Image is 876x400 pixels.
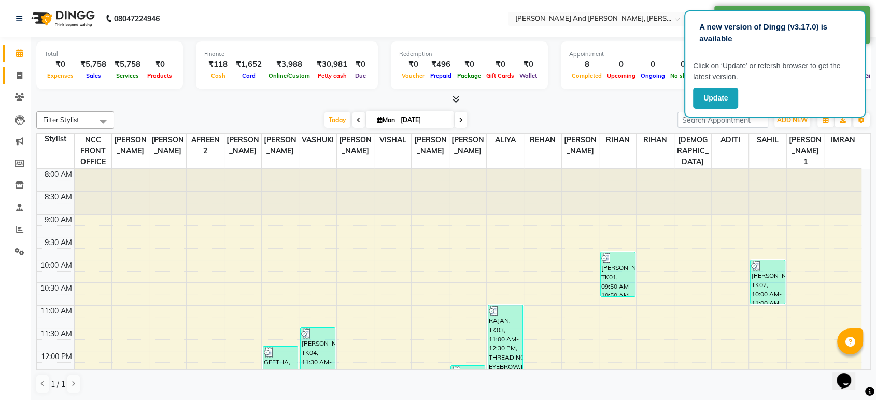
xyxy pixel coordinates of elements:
div: [PERSON_NAME], TK02, 10:00 AM-11:00 AM, HAIR CUT-HAIR CUT,HAIR CUT-REGULAR SHAVE [751,260,785,304]
div: 8 [569,59,604,70]
div: Total [45,50,175,59]
span: Online/Custom [266,72,313,79]
div: ₹1,652 [232,59,266,70]
button: ADD NEW [774,113,810,127]
span: Wallet [517,72,540,79]
span: Upcoming [604,72,638,79]
span: Package [455,72,484,79]
div: 8:30 AM [43,192,74,203]
span: REHAN [524,134,561,147]
span: Filter Stylist [43,116,79,124]
div: Finance [204,50,370,59]
p: Click on ‘Update’ or refersh browser to get the latest version. [693,61,857,82]
img: logo [26,4,97,33]
input: Search Appointment [677,112,768,128]
span: ADITI [712,134,748,147]
span: 1 / 1 [51,379,65,390]
span: ADD NEW [777,116,808,124]
span: RIHAN [637,134,673,147]
span: [PERSON_NAME] [224,134,261,158]
span: VASHUKI [299,134,336,147]
span: Sales [83,72,104,79]
span: [PERSON_NAME] 1 [787,134,824,168]
div: ₹0 [517,59,540,70]
span: AFREEN 2 [187,134,223,158]
div: [PERSON_NAME], TK04, 11:30 AM-12:30 PM, THREADING EYEBROW,THREADING UPPER LIP [301,328,335,372]
span: NCC FRONT OFFICE [75,134,111,168]
div: 0 [668,59,698,70]
span: Products [145,72,175,79]
span: [PERSON_NAME] [449,134,486,158]
div: Appointment [569,50,698,59]
div: RAJAN, TK03, 11:00 AM-12:30 PM, THREADING EYEBROW,THREADING UPPER LIP,THREADING CHIN / NECK [488,305,522,372]
p: A new version of Dingg (v3.17.0) is available [699,21,851,45]
span: Today [324,112,350,128]
span: RIHAN [599,134,636,147]
div: ₹118 [204,59,232,70]
span: [PERSON_NAME] [112,134,149,158]
span: SAHIL [749,134,786,147]
div: ₹5,758 [110,59,145,70]
span: [PERSON_NAME] [149,134,186,158]
div: ₹496 [427,59,455,70]
span: Gift Cards [484,72,517,79]
div: 8:00 AM [43,169,74,180]
div: ₹0 [399,59,427,70]
div: 9:00 AM [43,215,74,225]
div: [PERSON_NAME], TK01, 09:50 AM-10:50 AM, HAIR CUT-HAIR CUT,INDIAN HEAD MASSAGE-HEAD MASSAGE [601,252,635,296]
div: 12:00 PM [39,351,74,362]
span: ALIYA [487,134,524,147]
div: ₹30,981 [313,59,351,70]
div: ₹0 [484,59,517,70]
button: Update [693,88,738,109]
span: Cash [208,72,228,79]
div: ₹5,758 [76,59,110,70]
div: ₹0 [455,59,484,70]
span: Ongoing [638,72,668,79]
div: 0 [638,59,668,70]
span: [DEMOGRAPHIC_DATA] [674,134,711,168]
input: 2025-09-01 [398,112,449,128]
span: [PERSON_NAME] [562,134,599,158]
span: Services [114,72,142,79]
span: Voucher [399,72,427,79]
div: ₹0 [145,59,175,70]
span: Expenses [45,72,76,79]
div: Stylist [37,134,74,145]
div: ₹3,988 [266,59,313,70]
div: 10:30 AM [38,283,74,294]
div: 11:30 AM [38,328,74,339]
span: [PERSON_NAME] [412,134,448,158]
div: 10:00 AM [38,260,74,271]
div: ₹0 [45,59,76,70]
div: ₹0 [351,59,370,70]
span: [PERSON_NAME] [337,134,374,158]
iframe: chat widget [832,359,866,390]
div: 0 [604,59,638,70]
span: Petty cash [315,72,349,79]
span: Mon [374,116,398,124]
b: 08047224946 [114,4,160,33]
span: VISHAL [374,134,411,147]
div: 9:30 AM [43,237,74,248]
div: Redemption [399,50,540,59]
div: 11:00 AM [38,306,74,317]
span: Prepaid [428,72,454,79]
span: No show [668,72,698,79]
span: Due [352,72,369,79]
span: IMRAN [824,134,861,147]
span: Completed [569,72,604,79]
span: [PERSON_NAME] [262,134,299,158]
span: Card [239,72,258,79]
